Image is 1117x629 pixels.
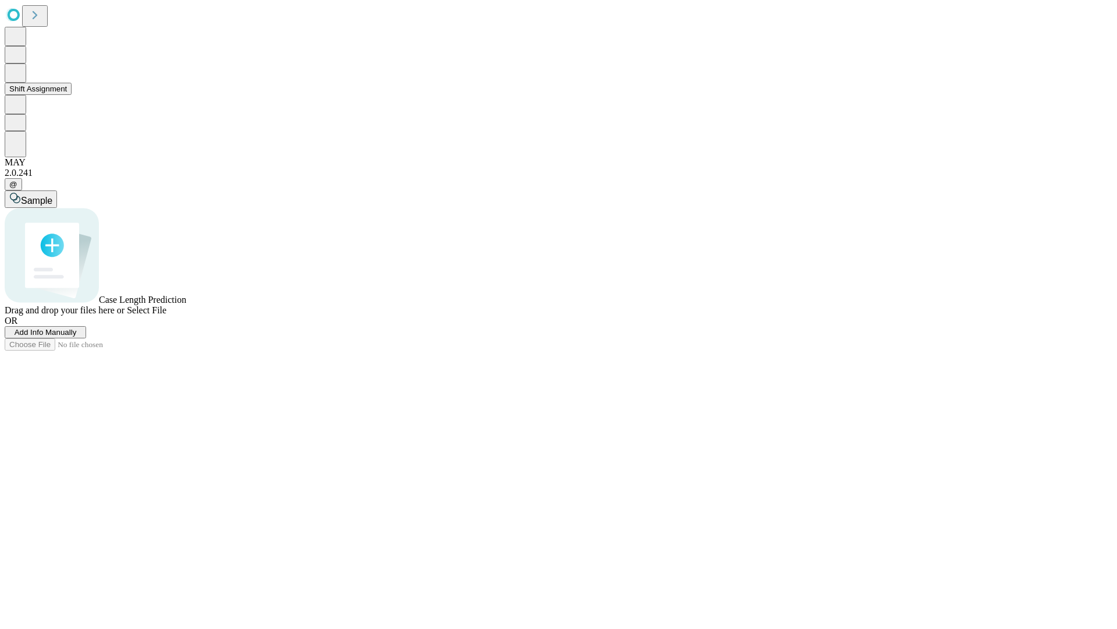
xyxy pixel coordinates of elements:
[5,326,86,338] button: Add Info Manually
[9,180,17,189] span: @
[5,83,72,95] button: Shift Assignment
[99,295,186,305] span: Case Length Prediction
[5,305,124,315] span: Drag and drop your files here or
[21,196,52,206] span: Sample
[15,328,77,337] span: Add Info Manually
[127,305,166,315] span: Select File
[5,316,17,326] span: OR
[5,168,1112,178] div: 2.0.241
[5,157,1112,168] div: MAY
[5,190,57,208] button: Sample
[5,178,22,190] button: @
